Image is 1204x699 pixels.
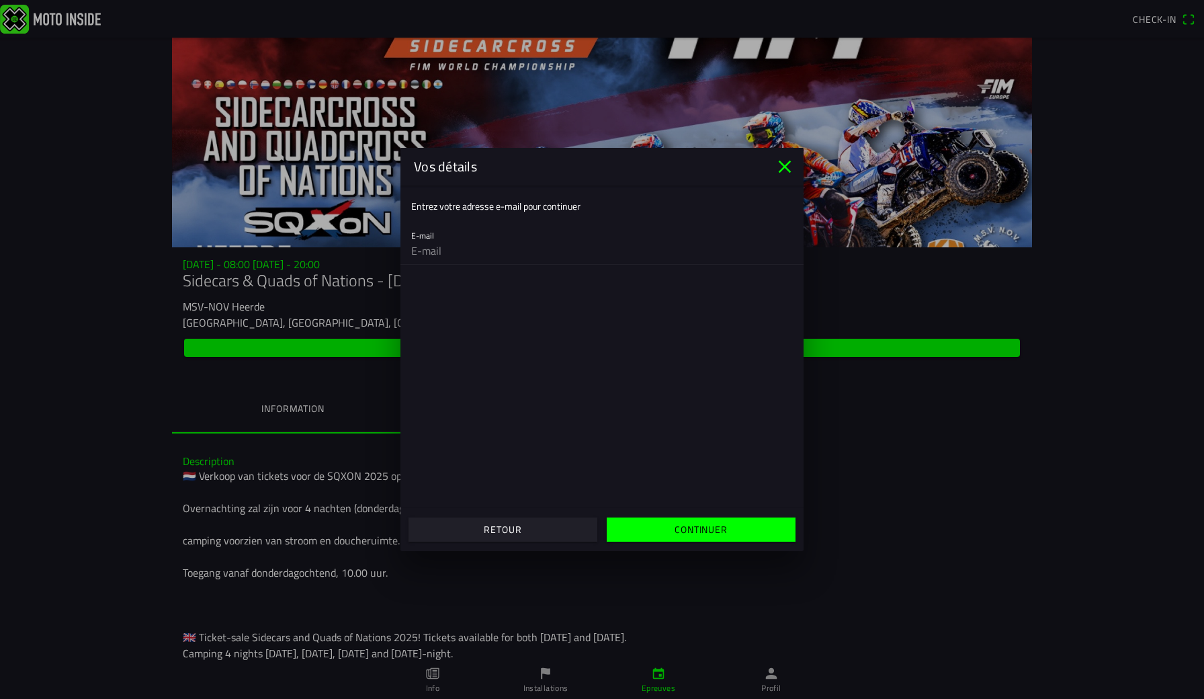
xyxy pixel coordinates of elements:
ion-button: Retour [408,518,597,542]
ion-title: Vos détails [400,157,774,177]
ion-text: Continuer [675,525,728,534]
ion-icon: close [774,156,795,177]
ion-label: Entrez votre adresse e-mail pour continuer [411,199,580,213]
input: E-mail [411,237,793,264]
